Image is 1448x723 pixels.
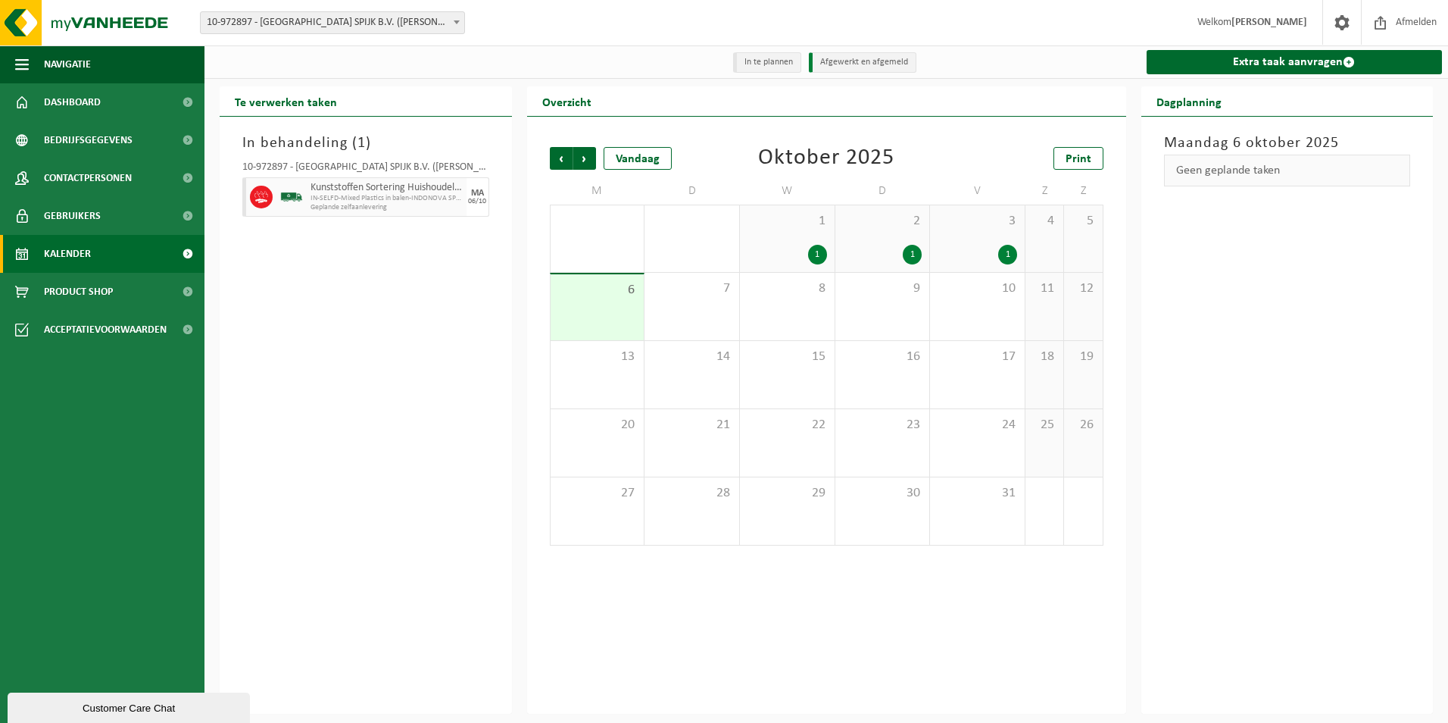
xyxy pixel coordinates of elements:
[280,186,303,208] img: BL-SO-LV
[573,147,596,170] span: Volgende
[747,213,827,230] span: 1
[242,162,489,177] div: 10-972897 - [GEOGRAPHIC_DATA] SPIJK B.V. ([PERSON_NAME] INT. LTD) - [GEOGRAPHIC_DATA]
[527,86,607,116] h2: Overzicht
[930,177,1025,205] td: V
[1033,213,1056,230] span: 4
[1072,349,1094,365] span: 19
[44,83,101,121] span: Dashboard
[747,349,827,365] span: 15
[843,417,922,433] span: 23
[1164,155,1411,186] div: Geen geplande taken
[938,485,1017,502] span: 31
[733,52,801,73] li: In te plannen
[1025,177,1064,205] td: Z
[200,11,465,34] span: 10-972897 - INDONOVA SPIJK B.V. (WELLMAN INT. LTD) - SPIJK
[747,417,827,433] span: 22
[1231,17,1307,28] strong: [PERSON_NAME]
[1066,153,1091,165] span: Print
[1141,86,1237,116] h2: Dagplanning
[44,45,91,83] span: Navigatie
[652,349,732,365] span: 14
[311,194,463,203] span: IN-SELFD-Mixed Plastics in balen-INDONOVA SPIJK (Wellman)
[1147,50,1443,74] a: Extra taak aanvragen
[550,147,573,170] span: Vorige
[1164,132,1411,155] h3: Maandag 6 oktober 2025
[1033,280,1056,297] span: 11
[471,189,484,198] div: MA
[1033,417,1056,433] span: 25
[1072,417,1094,433] span: 26
[8,690,253,723] iframe: chat widget
[558,349,637,365] span: 13
[558,417,637,433] span: 20
[1053,147,1103,170] a: Print
[604,147,672,170] div: Vandaag
[843,280,922,297] span: 9
[740,177,835,205] td: W
[1033,349,1056,365] span: 18
[809,52,916,73] li: Afgewerkt en afgemeld
[1064,177,1103,205] td: Z
[311,182,463,194] span: Kunststoffen Sortering Huishoudelijke Verpakkingen (CR)
[835,177,931,205] td: D
[44,159,132,197] span: Contactpersonen
[843,213,922,230] span: 2
[1072,213,1094,230] span: 5
[808,245,827,264] div: 1
[1072,280,1094,297] span: 12
[550,177,645,205] td: M
[357,136,366,151] span: 1
[558,282,637,299] span: 6
[758,147,894,170] div: Oktober 2025
[938,280,1017,297] span: 10
[747,485,827,502] span: 29
[220,86,352,116] h2: Te verwerken taken
[843,485,922,502] span: 30
[44,273,113,311] span: Product Shop
[938,417,1017,433] span: 24
[998,245,1017,264] div: 1
[468,198,486,205] div: 06/10
[44,311,167,349] span: Acceptatievoorwaarden
[44,197,101,235] span: Gebruikers
[242,132,489,155] h3: In behandeling ( )
[44,121,133,159] span: Bedrijfsgegevens
[311,203,463,212] span: Geplande zelfaanlevering
[938,213,1017,230] span: 3
[843,349,922,365] span: 16
[652,417,732,433] span: 21
[558,485,637,502] span: 27
[747,280,827,297] span: 8
[652,280,732,297] span: 7
[903,245,922,264] div: 1
[652,485,732,502] span: 28
[44,235,91,273] span: Kalender
[201,12,464,33] span: 10-972897 - INDONOVA SPIJK B.V. (WELLMAN INT. LTD) - SPIJK
[644,177,740,205] td: D
[938,349,1017,365] span: 17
